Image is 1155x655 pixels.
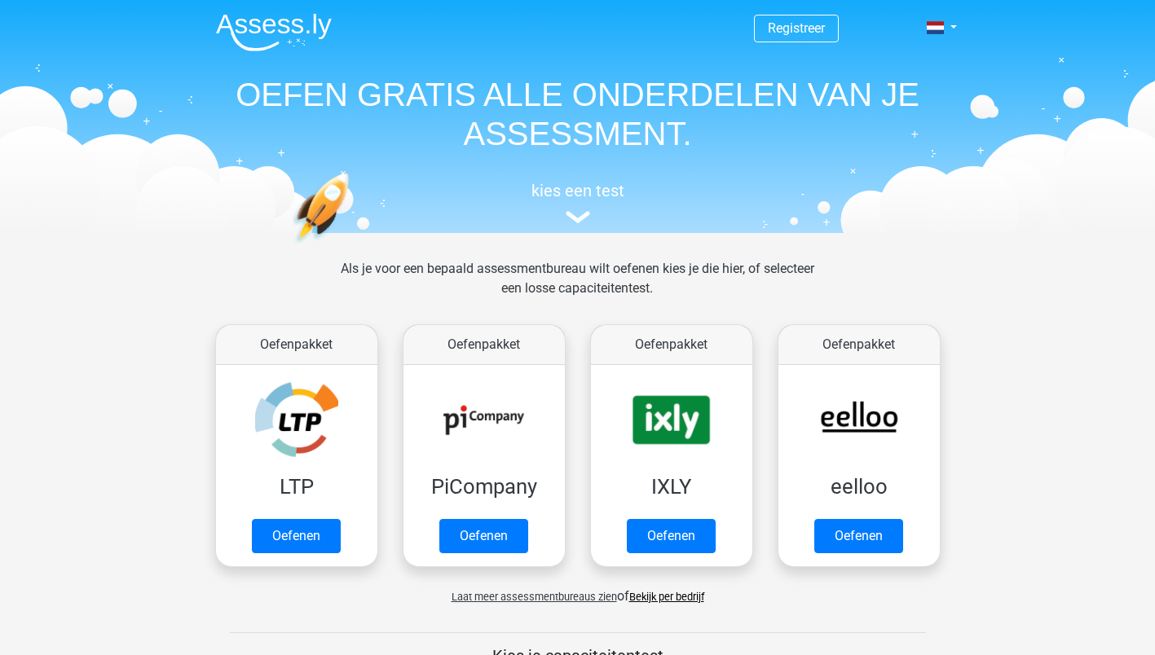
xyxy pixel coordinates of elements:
img: oefenen [293,173,412,320]
div: Als je voor een bepaald assessmentbureau wilt oefenen kies je die hier, of selecteer een losse ca... [328,259,827,318]
a: Oefenen [814,519,903,553]
a: Oefenen [627,519,716,553]
a: Oefenen [439,519,528,553]
img: Assessly [216,13,332,51]
span: Laat meer assessmentbureaus zien [452,591,617,603]
a: Registreer [768,20,825,36]
a: Bekijk per bedrijf [629,591,704,603]
h5: kies een test [203,181,953,200]
div: of [203,574,953,606]
a: kies een test [203,181,953,224]
a: Oefenen [252,519,341,553]
h1: OEFEN GRATIS ALLE ONDERDELEN VAN JE ASSESSMENT. [203,75,953,153]
img: assessment [566,211,590,223]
